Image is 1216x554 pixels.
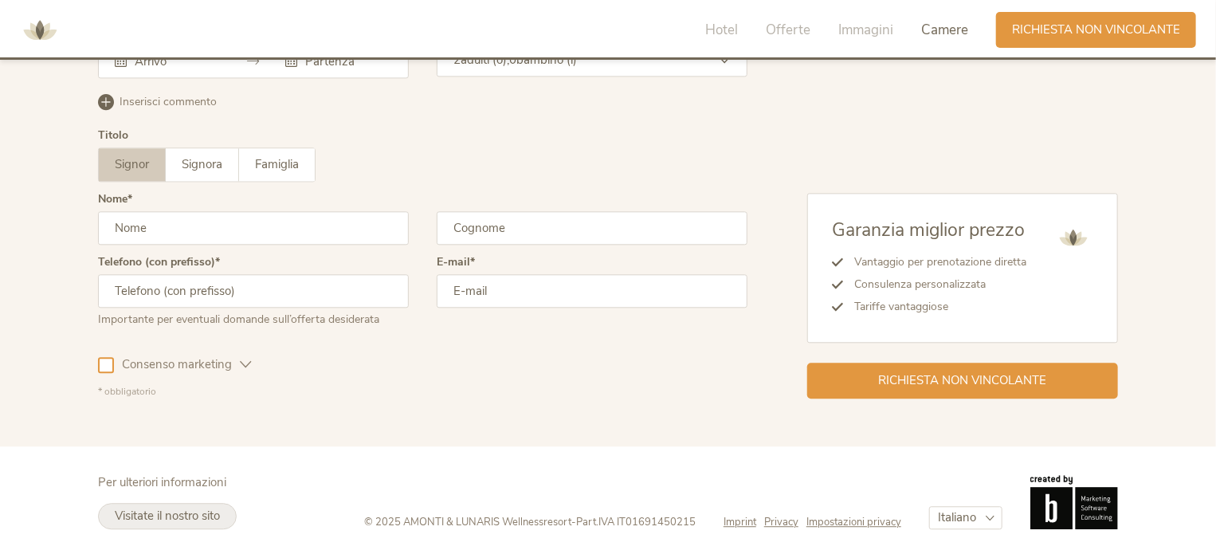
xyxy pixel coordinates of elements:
[838,21,893,39] span: Immagini
[453,52,461,68] span: 2
[1030,475,1118,529] img: Brandnamic GmbH | Leading Hospitality Solutions
[1053,218,1093,257] img: AMONTI & LUNARIS Wellnessresort
[98,385,747,399] div: * obbligatorio
[98,194,132,205] label: Nome
[724,515,756,529] span: Imprint
[509,52,516,68] span: 0
[98,211,409,245] input: Nome
[115,156,149,172] span: Signor
[437,257,475,268] label: E-mail
[255,156,299,172] span: Famiglia
[705,21,738,39] span: Hotel
[571,515,576,529] span: -
[806,515,901,529] a: Impostazioni privacy
[921,21,968,39] span: Camere
[98,274,409,308] input: Telefono (con prefisso)
[764,515,806,529] a: Privacy
[98,503,237,529] a: Visitate il nostro sito
[115,508,220,524] span: Visitate il nostro sito
[16,24,64,35] a: AMONTI & LUNARIS Wellnessresort
[437,211,747,245] input: Cognome
[120,94,217,110] span: Inserisci commento
[843,296,1026,318] li: Tariffe vantaggiose
[1012,22,1180,38] span: Richiesta non vincolante
[766,21,810,39] span: Offerte
[843,273,1026,296] li: Consulenza personalizzata
[843,251,1026,273] li: Vantaggio per prenotazione diretta
[461,52,509,68] span: adulti (o),
[114,356,240,373] span: Consenso marketing
[576,515,696,529] span: Part.IVA IT01691450215
[364,515,571,529] span: © 2025 AMONTI & LUNARIS Wellnessresort
[516,52,577,68] span: bambino (i)
[182,156,222,172] span: Signora
[16,6,64,54] img: AMONTI & LUNARIS Wellnessresort
[879,372,1047,389] span: Richiesta non vincolante
[832,218,1025,242] span: Garanzia miglior prezzo
[301,53,392,69] input: Partenza
[131,53,222,69] input: Arrivo
[98,130,128,141] div: Titolo
[98,474,226,490] span: Per ulteriori informazioni
[98,308,409,328] div: Importante per eventuali domande sull’offerta desiderata
[724,515,764,529] a: Imprint
[98,257,220,268] label: Telefono (con prefisso)
[764,515,798,529] span: Privacy
[437,274,747,308] input: E-mail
